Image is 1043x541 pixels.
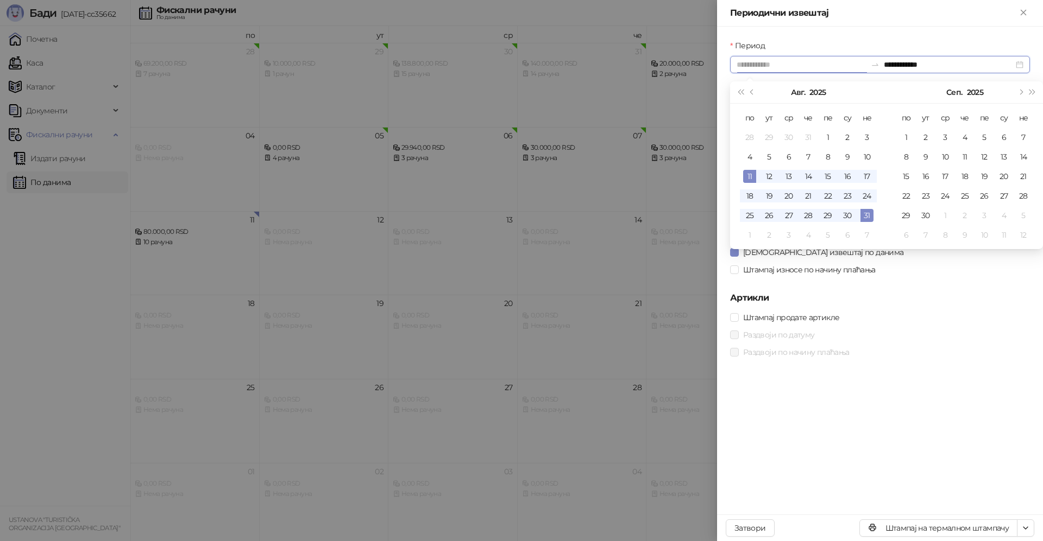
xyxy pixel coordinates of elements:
td: 2025-07-29 [759,128,779,147]
div: 30 [841,209,854,222]
button: Затвори [726,519,775,537]
th: че [799,108,818,128]
td: 2025-10-09 [955,225,975,245]
td: 2025-09-04 [955,128,975,147]
td: 2025-09-08 [896,147,916,167]
div: 11 [997,228,1010,241]
div: 13 [997,150,1010,163]
div: 21 [1017,170,1030,183]
td: 2025-09-25 [955,186,975,206]
div: 5 [1017,209,1030,222]
div: 23 [919,189,932,202]
div: 12 [978,150,991,163]
div: 31 [860,209,874,222]
div: 9 [841,150,854,163]
div: 3 [939,131,952,144]
div: 10 [860,150,874,163]
td: 2025-08-16 [838,167,857,186]
div: 18 [958,170,971,183]
div: 26 [978,189,991,202]
td: 2025-09-01 [896,128,916,147]
div: Периодични извештај [730,7,1017,20]
td: 2025-10-12 [1014,225,1033,245]
div: 16 [841,170,854,183]
div: 4 [958,131,971,144]
div: 17 [939,170,952,183]
button: Изабери годину [809,81,826,103]
td: 2025-09-29 [896,206,916,225]
div: 28 [1017,189,1030,202]
td: 2025-09-01 [740,225,759,245]
td: 2025-09-26 [975,186,994,206]
div: 31 [802,131,815,144]
td: 2025-09-18 [955,167,975,186]
div: 4 [997,209,1010,222]
div: 6 [841,228,854,241]
td: 2025-10-04 [994,206,1014,225]
div: 20 [997,170,1010,183]
td: 2025-09-06 [838,225,857,245]
div: 30 [782,131,795,144]
button: Изабери годину [967,81,983,103]
div: 9 [919,150,932,163]
div: 9 [958,228,971,241]
button: Претходни месец (PageUp) [746,81,758,103]
td: 2025-08-29 [818,206,838,225]
label: Период [730,40,771,52]
td: 2025-10-07 [916,225,935,245]
th: ут [916,108,935,128]
input: Период [737,59,866,71]
td: 2025-09-28 [1014,186,1033,206]
td: 2025-08-24 [857,186,877,206]
div: 8 [939,228,952,241]
td: 2025-09-22 [896,186,916,206]
div: 6 [900,228,913,241]
td: 2025-07-28 [740,128,759,147]
td: 2025-08-31 [857,206,877,225]
div: 7 [802,150,815,163]
td: 2025-07-30 [779,128,799,147]
td: 2025-09-05 [818,225,838,245]
td: 2025-09-17 [935,167,955,186]
div: 24 [939,189,952,202]
td: 2025-09-27 [994,186,1014,206]
div: 27 [782,209,795,222]
td: 2025-08-07 [799,147,818,167]
div: 16 [919,170,932,183]
th: ут [759,108,779,128]
th: че [955,108,975,128]
div: 1 [743,228,756,241]
th: су [838,108,857,128]
div: 15 [900,170,913,183]
div: 15 [821,170,834,183]
th: ср [935,108,955,128]
td: 2025-08-13 [779,167,799,186]
td: 2025-08-14 [799,167,818,186]
td: 2025-08-25 [740,206,759,225]
div: 3 [782,228,795,241]
td: 2025-08-28 [799,206,818,225]
div: 19 [978,170,991,183]
div: 28 [743,131,756,144]
td: 2025-09-05 [975,128,994,147]
div: 14 [802,170,815,183]
div: 8 [900,150,913,163]
td: 2025-09-13 [994,147,1014,167]
div: 1 [900,131,913,144]
td: 2025-09-12 [975,147,994,167]
td: 2025-08-19 [759,186,779,206]
div: 17 [860,170,874,183]
span: Раздвоји по датуму [739,329,819,341]
button: Close [1017,7,1030,20]
td: 2025-08-30 [838,206,857,225]
td: 2025-08-18 [740,186,759,206]
td: 2025-10-02 [955,206,975,225]
div: 4 [802,228,815,241]
td: 2025-09-02 [759,225,779,245]
div: 12 [1017,228,1030,241]
td: 2025-08-22 [818,186,838,206]
td: 2025-09-03 [779,225,799,245]
td: 2025-09-16 [916,167,935,186]
div: 5 [978,131,991,144]
td: 2025-09-02 [916,128,935,147]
